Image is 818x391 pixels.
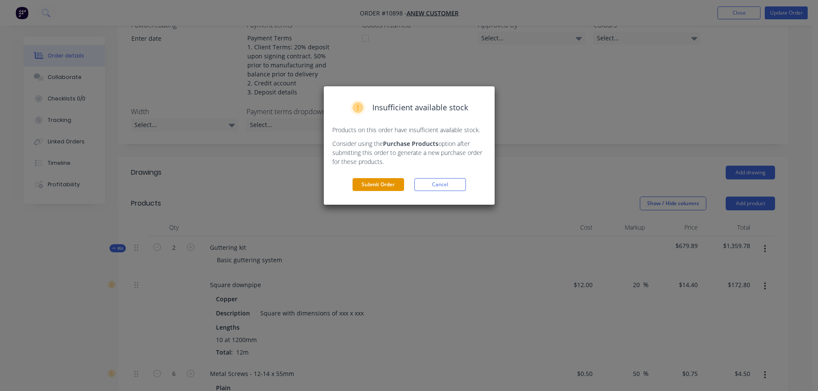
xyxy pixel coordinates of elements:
[414,178,466,191] button: Cancel
[372,102,468,113] span: Insufficient available stock
[383,139,438,148] strong: Purchase Products
[353,178,404,191] button: Submit Order
[332,139,486,166] p: Consider using the option after submitting this order to generate a new purchase order for these ...
[332,125,486,134] p: Products on this order have insufficient available stock.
